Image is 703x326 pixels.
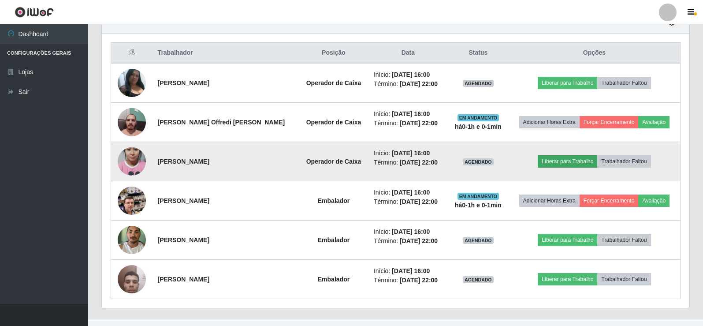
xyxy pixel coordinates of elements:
[374,158,443,167] li: Término:
[299,43,368,64] th: Posição
[374,149,443,158] li: Início:
[374,70,443,79] li: Início:
[538,273,597,285] button: Liberar para Trabalho
[118,221,146,259] img: 1737051124467.jpeg
[509,43,681,64] th: Opções
[318,236,350,244] strong: Embalador
[519,195,580,207] button: Adicionar Horas Extra
[463,276,494,283] span: AGENDADO
[118,69,146,97] img: 1720889909198.jpeg
[374,119,443,128] li: Término:
[400,198,438,205] time: [DATE] 22:00
[374,188,443,197] li: Início:
[374,276,443,285] li: Término:
[400,237,438,244] time: [DATE] 22:00
[392,110,430,117] time: [DATE] 16:00
[392,267,430,274] time: [DATE] 16:00
[118,260,146,298] img: 1737022701609.jpeg
[392,150,430,157] time: [DATE] 16:00
[158,79,209,86] strong: [PERSON_NAME]
[538,155,597,168] button: Liberar para Trabalho
[448,43,509,64] th: Status
[463,237,494,244] span: AGENDADO
[638,195,670,207] button: Avaliação
[374,236,443,246] li: Término:
[118,136,146,187] img: 1724535532655.jpeg
[400,80,438,87] time: [DATE] 22:00
[400,120,438,127] time: [DATE] 22:00
[538,234,597,246] button: Liberar para Trabalho
[118,176,146,226] img: 1699235527028.jpeg
[580,195,639,207] button: Forçar Encerramento
[455,202,502,209] strong: há 0-1 h e 0-1 min
[306,79,361,86] strong: Operador de Caixa
[318,276,350,283] strong: Embalador
[158,276,209,283] strong: [PERSON_NAME]
[153,43,299,64] th: Trabalhador
[306,158,361,165] strong: Operador de Caixa
[463,158,494,165] span: AGENDADO
[158,119,285,126] strong: [PERSON_NAME] Offredi [PERSON_NAME]
[374,266,443,276] li: Início:
[597,155,651,168] button: Trabalhador Faltou
[638,116,670,128] button: Avaliação
[392,71,430,78] time: [DATE] 16:00
[597,234,651,246] button: Trabalhador Faltou
[374,79,443,89] li: Término:
[519,116,580,128] button: Adicionar Horas Extra
[118,104,146,141] img: 1690325607087.jpeg
[458,193,499,200] span: EM ANDAMENTO
[458,114,499,121] span: EM ANDAMENTO
[400,277,438,284] time: [DATE] 22:00
[455,123,502,130] strong: há 0-1 h e 0-1 min
[158,197,209,204] strong: [PERSON_NAME]
[374,197,443,206] li: Término:
[368,43,448,64] th: Data
[392,189,430,196] time: [DATE] 16:00
[15,7,54,18] img: CoreUI Logo
[158,236,209,244] strong: [PERSON_NAME]
[374,227,443,236] li: Início:
[306,119,361,126] strong: Operador de Caixa
[597,273,651,285] button: Trabalhador Faltou
[597,77,651,89] button: Trabalhador Faltou
[400,159,438,166] time: [DATE] 22:00
[318,197,350,204] strong: Embalador
[158,158,209,165] strong: [PERSON_NAME]
[463,80,494,87] span: AGENDADO
[580,116,639,128] button: Forçar Encerramento
[538,77,597,89] button: Liberar para Trabalho
[392,228,430,235] time: [DATE] 16:00
[374,109,443,119] li: Início:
